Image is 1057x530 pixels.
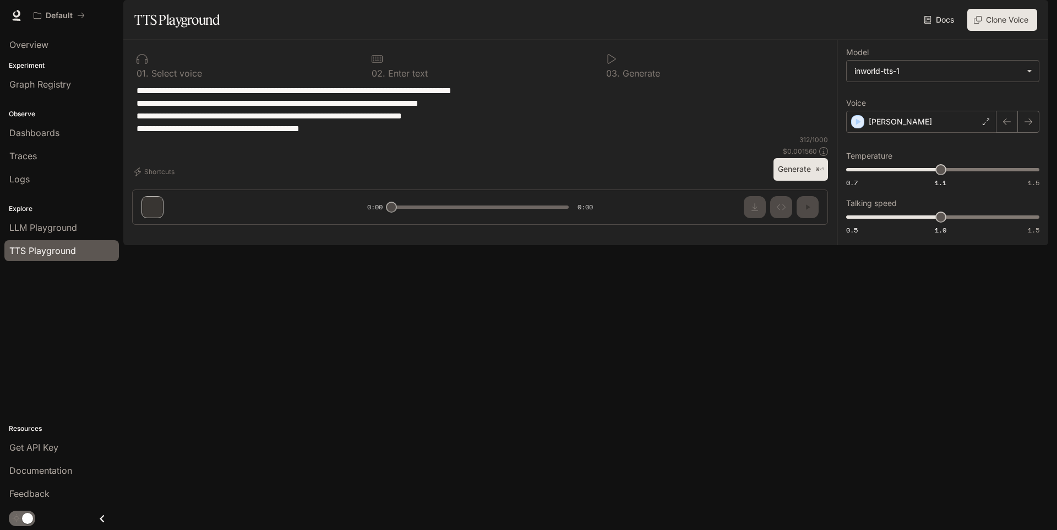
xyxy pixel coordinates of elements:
[922,9,958,31] a: Docs
[620,69,660,78] p: Generate
[935,225,946,235] span: 1.0
[46,11,73,20] p: Default
[132,163,179,181] button: Shortcuts
[372,69,385,78] p: 0 2 .
[846,99,866,107] p: Voice
[134,9,220,31] h1: TTS Playground
[935,178,946,187] span: 1.1
[847,61,1039,82] div: inworld-tts-1
[1028,178,1039,187] span: 1.5
[846,48,869,56] p: Model
[967,9,1037,31] button: Clone Voice
[815,166,824,173] p: ⌘⏎
[846,199,897,207] p: Talking speed
[869,116,932,127] p: [PERSON_NAME]
[846,225,858,235] span: 0.5
[854,66,1021,77] div: inworld-tts-1
[773,158,828,181] button: Generate⌘⏎
[846,152,892,160] p: Temperature
[846,178,858,187] span: 0.7
[606,69,620,78] p: 0 3 .
[799,135,828,144] p: 312 / 1000
[385,69,428,78] p: Enter text
[137,69,149,78] p: 0 1 .
[29,4,90,26] button: All workspaces
[149,69,202,78] p: Select voice
[1028,225,1039,235] span: 1.5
